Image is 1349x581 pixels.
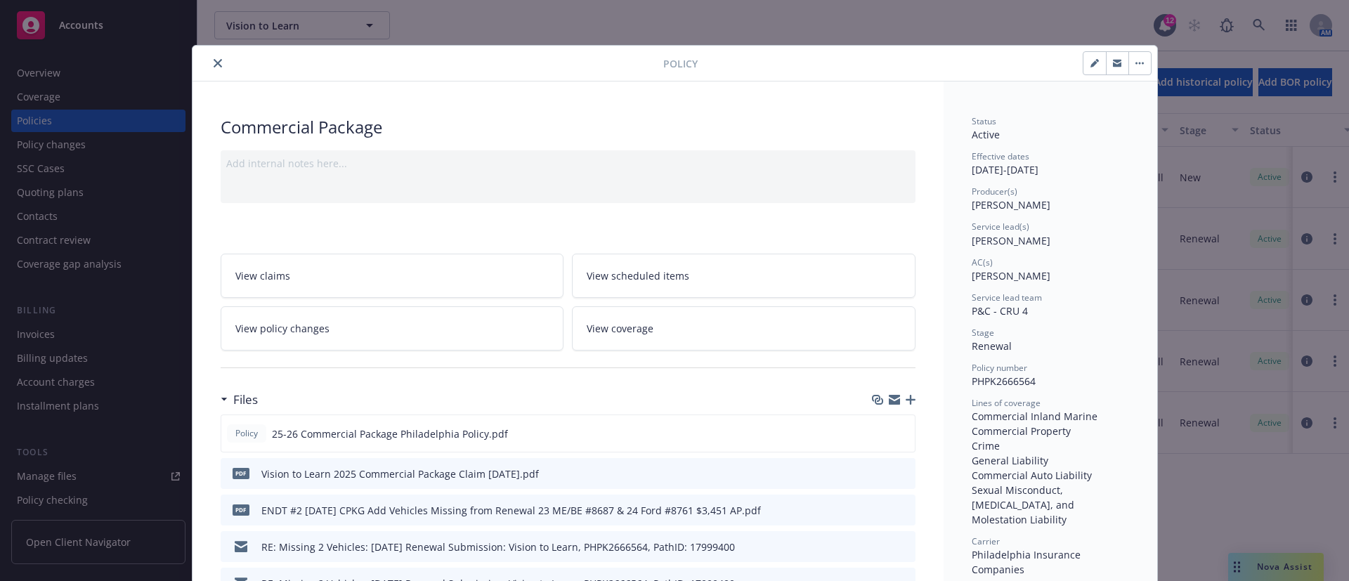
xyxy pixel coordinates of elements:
button: close [209,55,226,72]
a: View claims [221,254,564,298]
button: download file [874,426,885,441]
span: AC(s) [972,256,993,268]
span: Philadelphia Insurance Companies [972,548,1083,576]
button: preview file [897,540,910,554]
div: RE: Missing 2 Vehicles: [DATE] Renewal Submission: Vision to Learn, PHPK2666564, PathID: 17999400 [261,540,735,554]
span: Policy number [972,362,1027,374]
span: [PERSON_NAME] [972,269,1050,282]
span: pdf [233,504,249,515]
span: [PERSON_NAME] [972,198,1050,211]
div: General Liability [972,453,1129,468]
span: View coverage [587,321,653,336]
div: [DATE] - [DATE] [972,150,1129,177]
button: download file [875,540,886,554]
span: Service lead team [972,292,1042,303]
span: View scheduled items [587,268,689,283]
div: Files [221,391,258,409]
span: PHPK2666564 [972,374,1036,388]
div: Add internal notes here... [226,156,910,171]
span: Status [972,115,996,127]
span: [PERSON_NAME] [972,234,1050,247]
a: View policy changes [221,306,564,351]
div: Crime [972,438,1129,453]
div: Commercial Package [221,115,915,139]
span: Service lead(s) [972,221,1029,233]
span: Active [972,128,1000,141]
span: Renewal [972,339,1012,353]
button: preview file [897,503,910,518]
span: pdf [233,468,249,478]
span: Carrier [972,535,1000,547]
span: 25-26 Commercial Package Philadelphia Policy.pdf [272,426,508,441]
button: preview file [897,466,910,481]
div: Commercial Inland Marine [972,409,1129,424]
a: View scheduled items [572,254,915,298]
div: Commercial Property [972,424,1129,438]
span: Policy [233,427,261,440]
div: Sexual Misconduct, [MEDICAL_DATA], and Molestation Liability [972,483,1129,527]
span: View policy changes [235,321,330,336]
span: P&C - CRU 4 [972,304,1028,318]
div: ENDT #2 [DATE] CPKG Add Vehicles Missing from Renewal 23 ME/BE #8687 & 24 Ford #8761 $3,451 AP.pdf [261,503,761,518]
h3: Files [233,391,258,409]
span: Lines of coverage [972,397,1041,409]
span: Stage [972,327,994,339]
div: Commercial Auto Liability [972,468,1129,483]
button: download file [875,466,886,481]
button: download file [875,503,886,518]
button: preview file [897,426,909,441]
span: View claims [235,268,290,283]
div: Vision to Learn 2025 Commercial Package Claim [DATE].pdf [261,466,539,481]
span: Policy [663,56,698,71]
span: Effective dates [972,150,1029,162]
span: Producer(s) [972,185,1017,197]
a: View coverage [572,306,915,351]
